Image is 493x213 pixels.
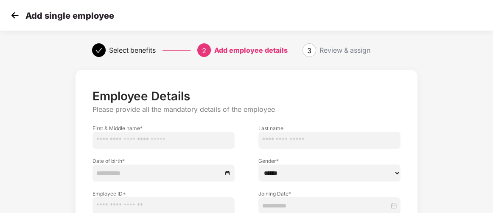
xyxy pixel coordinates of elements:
label: Joining Date [258,190,401,197]
label: Employee ID [92,190,235,197]
img: svg+xml;base64,PHN2ZyB4bWxucz0iaHR0cDovL3d3dy53My5vcmcvMjAwMC9zdmciIHdpZHRoPSIzMCIgaGVpZ2h0PSIzMC... [8,9,21,22]
div: Select benefits [109,43,156,57]
span: 2 [202,46,206,55]
label: First & Middle name [92,125,235,132]
div: Review & assign [319,43,370,57]
p: Add single employee [25,11,114,21]
p: Please provide all the mandatory details of the employee [92,105,401,114]
span: 3 [307,46,311,55]
label: Gender [258,157,401,165]
label: Date of birth [92,157,235,165]
label: Last name [258,125,401,132]
span: check [95,47,102,54]
p: Employee Details [92,89,401,103]
div: Add employee details [214,43,288,57]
